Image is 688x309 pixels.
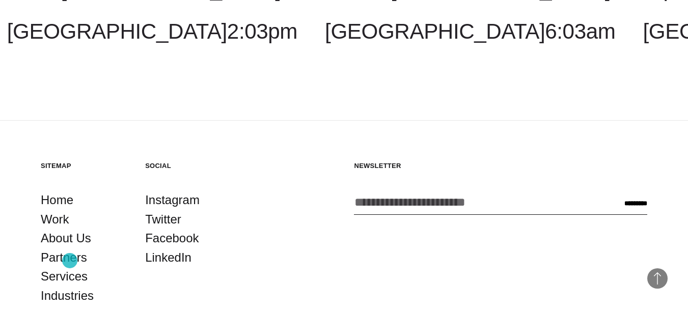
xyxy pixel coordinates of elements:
[41,161,125,170] h5: Sitemap
[545,19,615,43] span: 6:03am
[145,161,229,170] h5: Social
[7,19,297,43] a: [GEOGRAPHIC_DATA]2:03pm
[41,267,88,286] a: Services
[227,19,297,43] span: 2:03pm
[145,210,181,229] a: Twitter
[145,190,200,210] a: Instagram
[41,286,94,305] a: Industries
[354,161,647,170] h5: Newsletter
[145,248,191,267] a: LinkedIn
[41,190,73,210] a: Home
[41,229,91,248] a: About Us
[41,248,87,267] a: Partners
[325,19,615,43] a: [GEOGRAPHIC_DATA]6:03am
[647,268,668,289] button: Back to Top
[145,229,199,248] a: Facebook
[41,210,69,229] a: Work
